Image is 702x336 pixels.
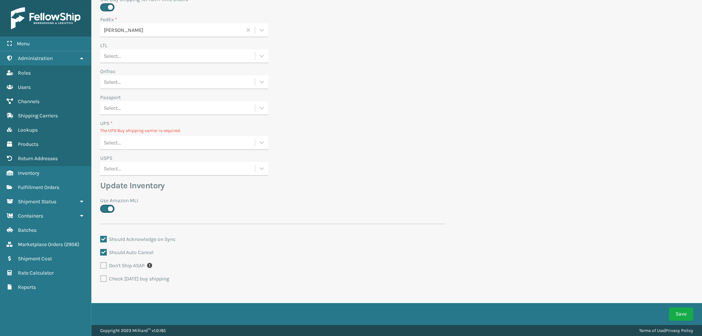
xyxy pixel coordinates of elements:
span: Reports [18,284,36,290]
span: Roles [18,70,31,76]
span: Shipment Cost [18,256,52,262]
h3: Update Inventory [100,180,445,191]
span: Lookups [18,127,38,133]
span: Fulfillment Orders [18,184,59,190]
div: Select... [104,165,121,173]
span: Shipment Status [18,199,56,205]
p: Copyright 2023 Milliard™ v 1.0.185 [100,325,166,336]
span: Administration [18,55,53,61]
label: UPS [100,120,113,127]
div: Select... [104,78,121,86]
label: OnTrac [100,68,116,75]
label: Don't Ship ASAP [100,263,145,269]
p: The UPS Buy shipping carrier is required. [100,127,268,134]
div: | [639,325,693,336]
a: Terms of Use [639,328,664,333]
span: Batches [18,227,37,233]
label: Passport [100,94,121,101]
span: Rate Calculator [18,270,54,276]
span: Inventory [18,170,39,176]
span: Return Addresses [18,155,58,162]
span: ( 2956 ) [64,241,79,248]
span: Users [18,84,31,90]
div: Select... [104,104,121,112]
label: Use Amazon MLI [100,197,445,204]
img: logo [11,7,80,29]
div: Select... [104,52,121,60]
a: Privacy Policy [665,328,693,333]
button: Save [669,307,693,321]
label: Should Acknowledge on Sync [100,236,175,242]
div: [PERSON_NAME] [104,26,242,34]
span: Channels [18,98,39,105]
span: Products [18,141,38,147]
label: Should Auto Cancel [100,249,154,256]
span: Menu [17,41,30,47]
label: LTL [100,42,107,49]
label: USPS [100,154,112,162]
span: Marketplace Orders [18,241,63,248]
label: FedEx [100,16,117,23]
label: Check [DATE] buy shipping [100,276,169,282]
div: Select... [104,139,121,147]
span: Containers [18,213,43,219]
span: Shipping Carriers [18,113,58,119]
